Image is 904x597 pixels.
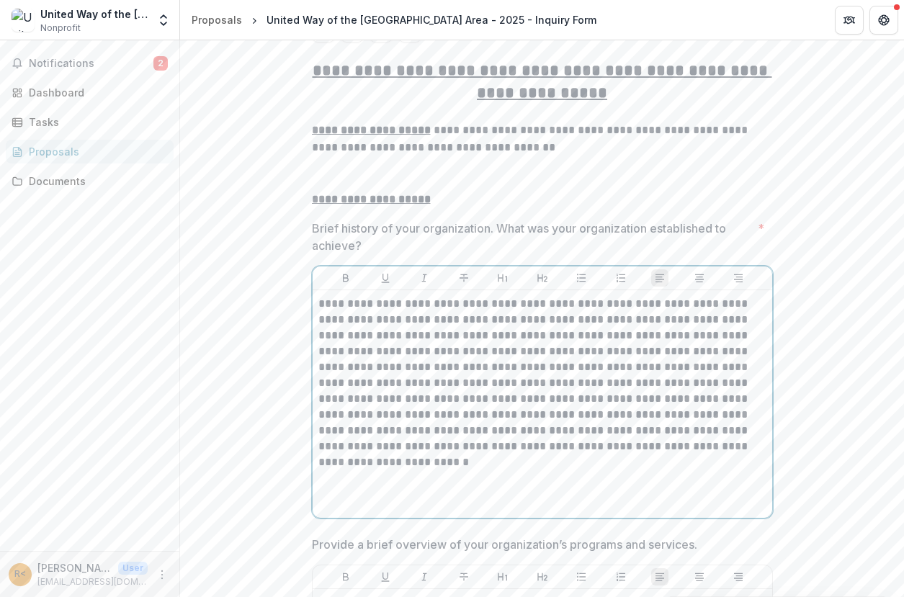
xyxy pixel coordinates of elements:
[14,570,26,579] div: Rebecca Cantrell <rebeccac@dayton-unitedway.org> <rebeccac@dayton-unitedway.org>
[267,12,596,27] div: United Way of the [GEOGRAPHIC_DATA] Area - 2025 - Inquiry Form
[691,269,708,287] button: Align Center
[869,6,898,35] button: Get Help
[612,269,630,287] button: Ordered List
[40,6,148,22] div: United Way of the [GEOGRAPHIC_DATA] Area
[312,220,752,254] p: Brief history of your organization. What was your organization established to achieve?
[153,56,168,71] span: 2
[416,269,433,287] button: Italicize
[29,85,162,100] div: Dashboard
[29,58,153,70] span: Notifications
[730,568,747,585] button: Align Right
[377,568,394,585] button: Underline
[29,174,162,189] div: Documents
[691,568,708,585] button: Align Center
[835,6,864,35] button: Partners
[573,269,590,287] button: Bullet List
[6,81,174,104] a: Dashboard
[192,12,242,27] div: Proposals
[6,140,174,163] a: Proposals
[118,562,148,575] p: User
[534,269,551,287] button: Heading 2
[29,115,162,130] div: Tasks
[37,560,112,575] p: [PERSON_NAME] <[EMAIL_ADDRESS][DOMAIN_NAME]> <[EMAIL_ADDRESS][DOMAIN_NAME]>
[651,568,668,585] button: Align Left
[6,110,174,134] a: Tasks
[6,169,174,193] a: Documents
[12,9,35,32] img: United Way of the Greater Dayton Area
[153,6,174,35] button: Open entity switcher
[651,269,668,287] button: Align Left
[153,566,171,583] button: More
[455,269,473,287] button: Strike
[455,568,473,585] button: Strike
[730,269,747,287] button: Align Right
[337,269,354,287] button: Bold
[186,9,248,30] a: Proposals
[416,568,433,585] button: Italicize
[494,568,511,585] button: Heading 1
[312,536,697,553] p: Provide a brief overview of your organization’s programs and services.
[186,9,602,30] nav: breadcrumb
[534,568,551,585] button: Heading 2
[40,22,81,35] span: Nonprofit
[37,575,148,588] p: [EMAIL_ADDRESS][DOMAIN_NAME]
[573,568,590,585] button: Bullet List
[612,568,630,585] button: Ordered List
[29,144,162,159] div: Proposals
[377,269,394,287] button: Underline
[337,568,354,585] button: Bold
[6,52,174,75] button: Notifications2
[494,269,511,287] button: Heading 1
